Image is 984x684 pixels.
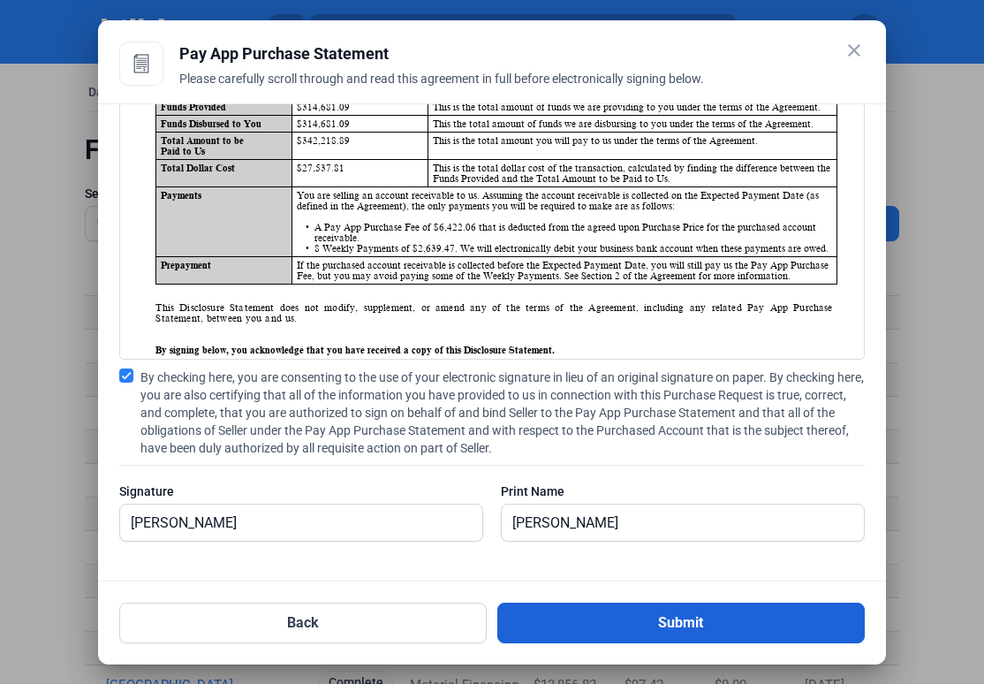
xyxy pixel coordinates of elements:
td: $314,681.09 [292,98,428,115]
div: Please carefully scroll through and read this agreement in full before electronically signing below. [179,70,864,109]
td: This the total amount of funds we are disbursing to you under the terms of the Agreement. [428,115,836,132]
strong: Funds Provided [161,102,226,112]
input: Print Name [502,505,864,541]
div: • A Pay App Purchase Fee of $6,422.06 that is deducted from the agreed upon Purchase Price for th... [314,222,831,243]
button: Submit [497,603,865,643]
span: By checking here, you are consenting to the use of your electronic signature in lieu of an origin... [140,369,864,457]
div: Print Name [501,483,865,500]
div: Pay App Purchase Statement [179,42,864,66]
strong: By signing below, you acknowledge that you have received a copy of this Disclosure Statement. [155,345,555,355]
td: This is the total dollar cost of the transaction, calculated by finding the difference between th... [428,159,836,186]
input: Signature [120,505,463,541]
strong: Total Amount to be Paid to Us [161,135,244,156]
td: $342,218.89 [292,132,428,159]
strong: Prepayment [161,260,211,270]
strong: Funds Disbursed to You [161,118,261,129]
td: You are selling an account receivable to us. Assuming the account receivable is collected on the ... [292,186,836,256]
button: Back [119,603,487,643]
td: This is the total amount you will pay to us under the terms of the Agreement. [428,132,836,159]
strong: Payments [161,190,201,201]
td: If the purchased account receivable is collected before the Expected Payment Date, you will still... [292,256,836,284]
div: This Disclosure Statement does not modify, supplement, or amend any of the terms of the Agreement... [155,302,832,323]
td: $27,537.81 [292,159,428,186]
td: $314,681.09 [292,115,428,132]
strong: Total Dollar Cost [161,163,235,173]
td: This is the total amount of funds we are providing to you under the terms of the Agreement. [428,98,836,115]
div: • 8 Weekly Payments of $2,639.47. We will electronically debit your business bank account when th... [314,243,831,254]
mat-icon: close [844,40,865,61]
div: Signature [119,483,483,500]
